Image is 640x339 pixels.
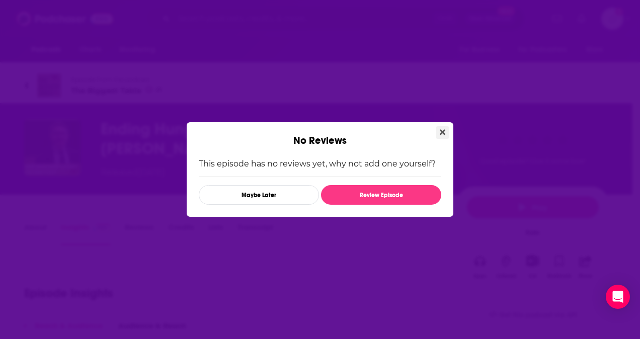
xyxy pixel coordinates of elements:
[187,122,453,147] div: No Reviews
[606,285,630,309] div: Open Intercom Messenger
[321,185,441,205] button: Review Episode
[436,126,449,139] button: Close
[199,159,441,168] p: This episode has no reviews yet, why not add one yourself?
[199,185,319,205] button: Maybe Later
